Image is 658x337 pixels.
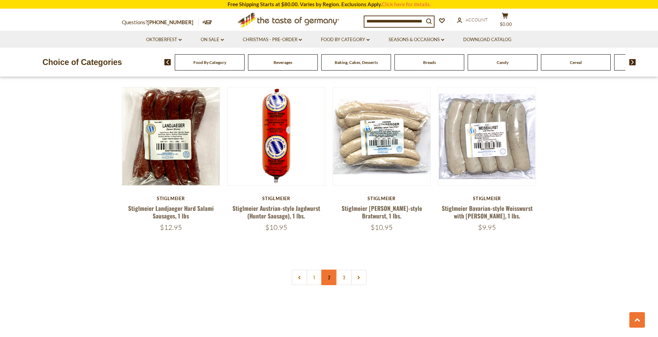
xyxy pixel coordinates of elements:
[423,60,436,65] a: Breads
[128,204,214,220] a: Stiglmeier Landjaeger Hard Salami Sausages, 1 lbs
[342,204,422,220] a: Stiglmeier [PERSON_NAME]-style Bratwurst, 1 lbs.
[497,60,508,65] a: Candy
[193,60,226,65] a: Food By Category
[164,59,171,65] img: previous arrow
[438,196,536,201] div: Stiglmeier
[478,223,496,232] span: $9.95
[232,204,320,220] a: Stiglmeier Austrian-style Jagdwurst (Hunter Sausage), 1 lbs.
[457,16,488,24] a: Account
[629,59,636,65] img: next arrow
[389,36,444,44] a: Seasons & Occasions
[122,196,220,201] div: Stiglmeier
[265,223,287,232] span: $10.95
[122,87,220,185] img: Stiglmeier Landjaeger Hard Salami Sausages, 1 lbs
[570,60,582,65] a: Cereal
[228,87,325,185] img: Stiglmeier Austrian-style Jagdwurst (Hunter Sausage), 1 lbs.
[442,204,533,220] a: Stiglmeier Bavarian-style Weisswurst with [PERSON_NAME], 1 lbs.
[243,36,302,44] a: Christmas - PRE-ORDER
[321,270,337,285] a: 2
[371,223,393,232] span: $10.95
[146,36,182,44] a: Oktoberfest
[160,223,182,232] span: $12.95
[201,36,224,44] a: On Sale
[333,196,431,201] div: Stiglmeier
[147,19,193,25] a: [PHONE_NUMBER]
[321,36,370,44] a: Food By Category
[122,18,199,27] p: Questions?
[333,87,431,185] img: Stiglmeier Nuernberger-style Bratwurst, 1 lbs.
[335,60,378,65] a: Baking, Cakes, Desserts
[336,270,352,285] a: 3
[463,36,512,44] a: Download Catalog
[382,1,431,7] a: Click here for details.
[227,196,326,201] div: Stiglmeier
[274,60,292,65] a: Beverages
[438,87,536,185] img: Stiglmeier Bavarian-style Weisswurst with Parsley, 1 lbs.
[306,270,322,285] a: 1
[500,21,512,27] span: $0.00
[466,17,488,22] span: Account
[495,12,516,30] button: $0.00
